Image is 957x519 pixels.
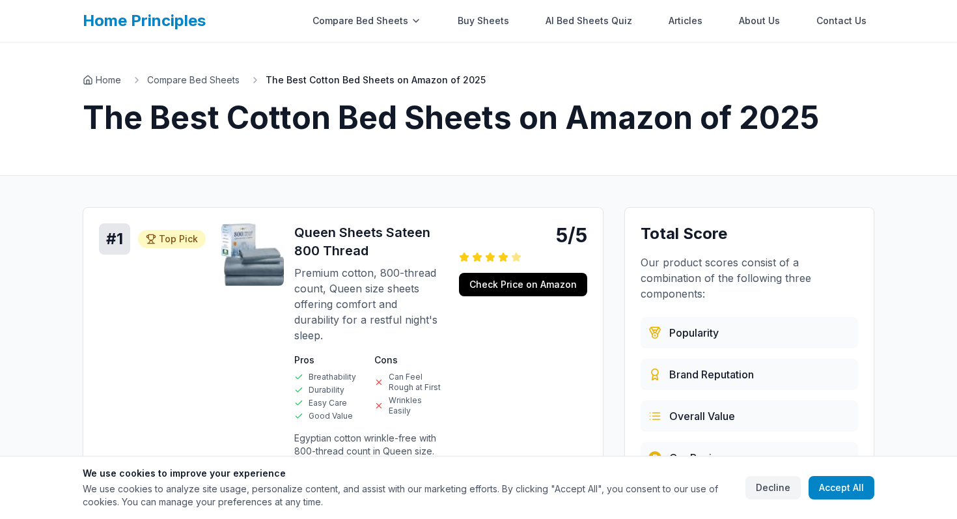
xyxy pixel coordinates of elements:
a: Home [83,74,121,87]
p: Premium cotton, 800-thread count, Queen size sheets offering comfort and durability for a restful... [294,265,443,343]
div: Compare Bed Sheets [305,8,429,34]
span: Top Pick [159,232,198,245]
li: Good Value [294,411,364,421]
nav: Breadcrumb [83,74,874,87]
a: Articles [661,8,710,34]
h4: Pros [294,354,364,367]
span: Popularity [669,325,719,341]
div: 5/5 [459,223,587,247]
h3: Total Score [641,223,858,244]
a: Buy Sheets [450,8,517,34]
li: Durability [294,385,364,395]
span: R [652,453,658,463]
p: Egyptian cotton wrinkle-free with 800-thread count in Queen size. [294,432,443,458]
li: Wrinkles Easily [374,395,444,416]
span: Overall Value [669,408,735,424]
li: Breathability [294,372,364,382]
div: Our team's hands-on testing and evaluation process [641,442,858,473]
a: Compare Bed Sheets [147,74,240,87]
div: Based on customer reviews, ratings, and sales data [641,317,858,348]
li: Can Feel Rough at First [374,372,444,393]
a: Check Price on Amazon [459,273,587,296]
h4: Cons [374,354,444,367]
h3: Queen Sheets Sateen 800 Thread [294,223,443,260]
div: Evaluated from brand history, quality standards, and market presence [641,359,858,390]
span: Brand Reputation [669,367,754,382]
h3: We use cookies to improve your experience [83,467,735,480]
button: Decline [745,476,801,499]
p: Our product scores consist of a combination of the following three components: [641,255,858,302]
a: Contact Us [809,8,874,34]
p: We use cookies to analyze site usage, personalize content, and assist with our marketing efforts.... [83,483,735,509]
a: AI Bed Sheets Quiz [538,8,640,34]
h1: The Best Cotton Bed Sheets on Amazon of 2025 [83,102,874,133]
span: Our Review [669,450,727,466]
span: The Best Cotton Bed Sheets on Amazon of 2025 [266,74,486,87]
div: Combines price, quality, durability, and customer satisfaction [641,400,858,432]
div: # 1 [99,223,130,255]
a: Home Principles [83,11,206,30]
li: Easy Care [294,398,364,408]
button: Accept All [809,476,874,499]
img: Queen Sheets Sateen 800 Thread - Cotton product image [221,223,284,286]
a: About Us [731,8,788,34]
